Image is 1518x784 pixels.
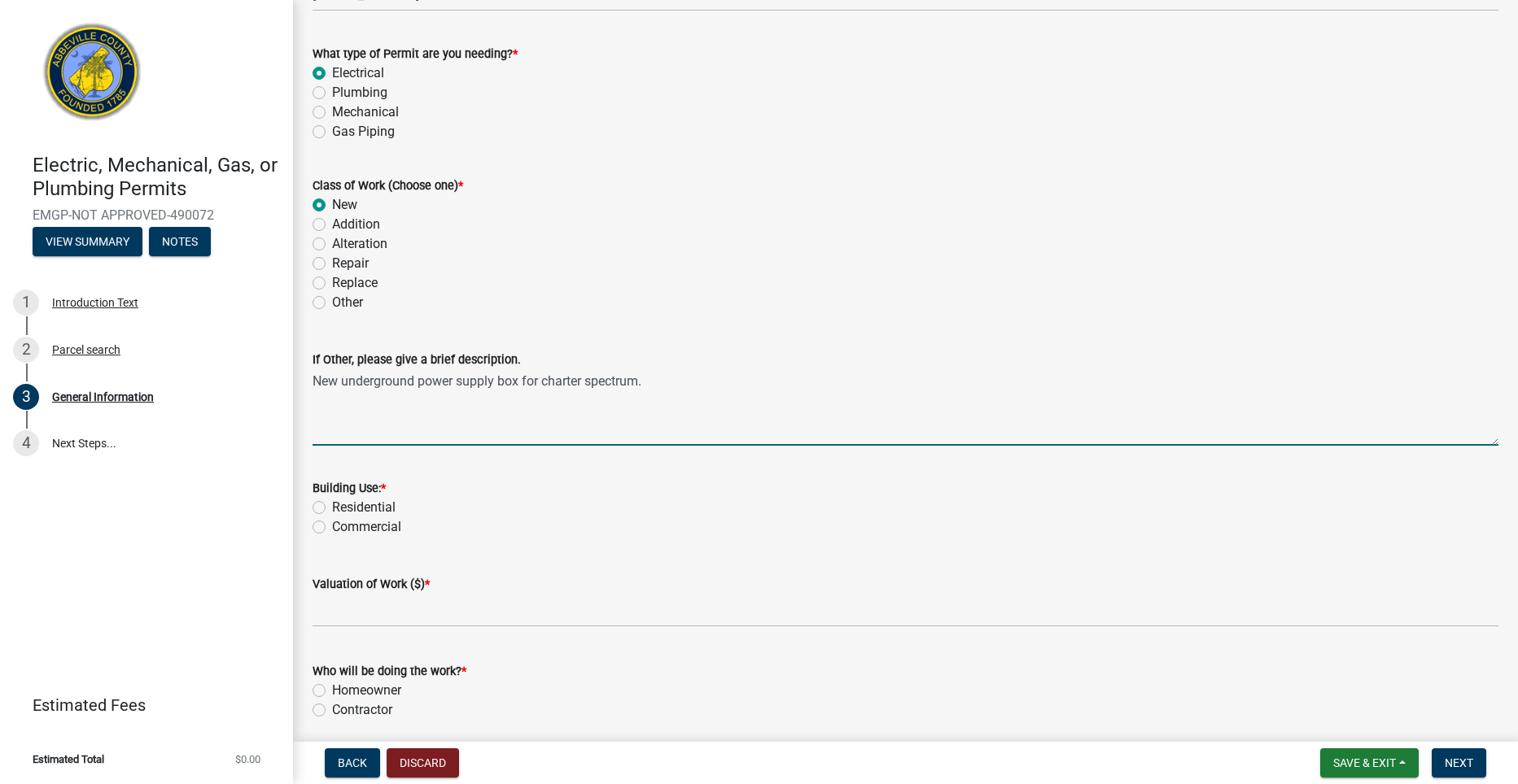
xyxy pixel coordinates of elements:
div: General Information [52,391,154,403]
wm-modal-confirm: Notes [149,236,211,249]
span: EMGP-NOT APPROVED-490072 [33,207,260,223]
label: Mechanical [332,102,399,122]
label: Commercial [332,517,401,537]
label: Replace [332,273,378,293]
label: Electrical [332,63,384,83]
button: Next [1432,748,1486,777]
div: 1 [13,290,39,316]
button: Back [325,748,380,777]
label: Repair [332,254,369,273]
h4: Applicant Information [313,734,1498,758]
label: Valuation of Work ($) [313,579,430,590]
label: Residential [332,498,396,517]
label: If Other, please give a brief description. [313,355,521,366]
label: Alteration [332,234,387,254]
div: Introduction Text [52,297,138,308]
h4: Electric, Mechanical, Gas, or Plumbing Permits [33,154,280,201]
label: Gas Piping [332,122,395,142]
label: What type of Permit are you needing? [313,49,518,60]
label: Building Use: [313,483,386,494]
button: View Summary [33,227,142,256]
div: 2 [13,337,39,363]
label: Contractor [332,700,392,720]
span: Back [338,756,367,769]
label: New [332,195,357,215]
div: 4 [13,430,39,456]
label: Plumbing [332,83,387,102]
div: 3 [13,384,39,410]
button: Discard [387,748,459,777]
a: Estimated Fees [13,689,267,721]
img: Abbeville County, South Carolina [33,17,152,137]
label: Homeowner [332,681,401,700]
label: Other [332,293,363,312]
div: Parcel search [52,344,120,355]
button: Save & Exit [1320,748,1419,777]
label: Addition [332,215,380,234]
wm-modal-confirm: Summary [33,236,142,249]
span: Estimated Total [33,754,104,764]
span: Save & Exit [1333,756,1396,769]
label: Class of Work (Choose one) [313,181,463,192]
label: Who will be doing the work? [313,666,466,677]
span: Next [1445,756,1473,769]
span: $0.00 [235,754,260,764]
button: Notes [149,227,211,256]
